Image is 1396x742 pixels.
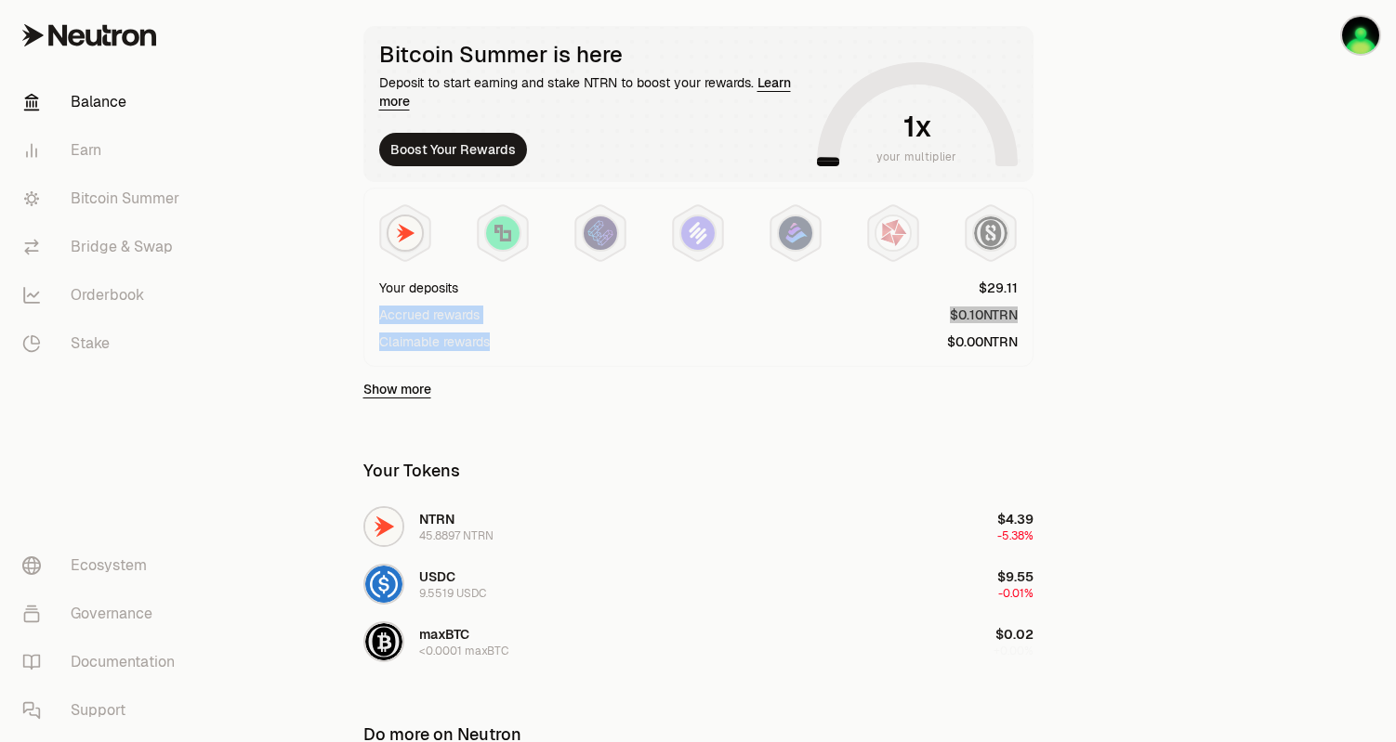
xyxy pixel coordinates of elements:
[379,133,527,166] button: Boost Your Rewards
[486,216,520,250] img: Lombard Lux
[779,216,812,250] img: Bedrock Diamonds
[363,458,460,484] div: Your Tokens
[7,78,201,126] a: Balance
[379,279,458,297] div: Your deposits
[997,511,1034,527] span: $4.39
[379,73,810,111] div: Deposit to start earning and stake NTRN to boost your rewards.
[363,380,431,398] a: Show more
[365,623,402,660] img: maxBTC Logo
[876,216,910,250] img: Mars Fragments
[997,528,1034,543] span: -5.38%
[7,590,201,638] a: Governance
[419,586,486,601] div: 9.5519 USDC
[7,319,201,368] a: Stake
[994,644,1034,658] span: +0.00%
[681,216,715,250] img: Solv Points
[7,271,201,319] a: Orderbook
[352,499,1045,554] button: NTRN LogoNTRN45.8897 NTRN$4.39-5.38%
[7,175,201,223] a: Bitcoin Summer
[379,306,480,324] div: Accrued rewards
[352,614,1045,670] button: maxBTC LogomaxBTC<0.0001 maxBTC$0.02+0.00%
[419,528,494,543] div: 45.8897 NTRN
[7,223,201,271] a: Bridge & Swap
[974,216,1007,250] img: Structured Points
[7,638,201,686] a: Documentation
[584,216,617,250] img: EtherFi Points
[419,511,454,527] span: NTRN
[365,508,402,545] img: NTRN Logo
[419,644,508,658] div: <0.0001 maxBTC
[7,541,201,590] a: Ecosystem
[379,42,810,68] div: Bitcoin Summer is here
[995,626,1034,643] span: $0.02
[419,626,469,643] span: maxBTC
[7,126,201,175] a: Earn
[998,586,1034,601] span: -0.01%
[876,148,957,166] span: your multiplier
[7,686,201,735] a: Support
[997,568,1034,585] span: $9.55
[389,216,422,250] img: NTRN
[1342,17,1379,54] img: superKeplr
[352,556,1045,612] button: USDC LogoUSDC9.5519 USDC$9.55-0.01%
[365,566,402,603] img: USDC Logo
[419,568,455,585] span: USDC
[379,332,490,351] div: Claimable rewards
